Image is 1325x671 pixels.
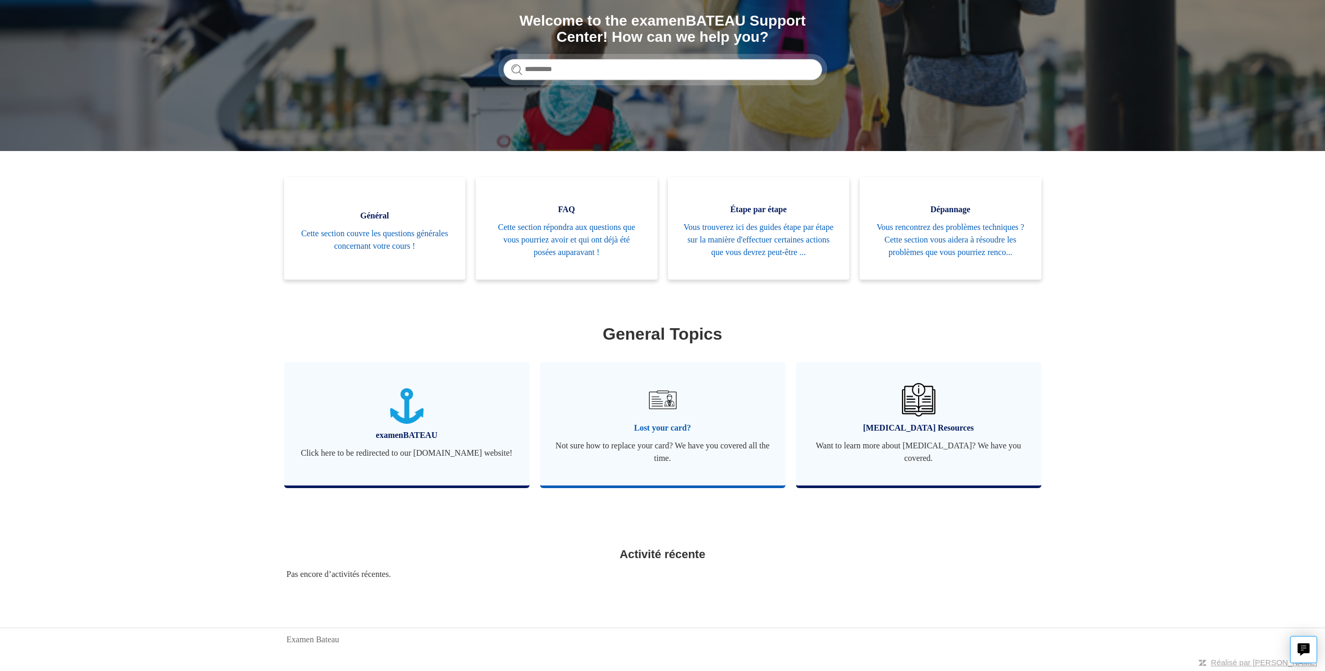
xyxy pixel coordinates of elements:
span: Dépannage [875,203,1026,216]
img: 01JTNN85WSQ5FQ6HNXPDSZ7SRA [390,388,424,424]
a: Général Cette section couvre les questions générales concernant votre cours ! [284,177,466,280]
a: [MEDICAL_DATA] Resources Want to learn more about [MEDICAL_DATA]? We have you covered. [796,362,1041,485]
a: Étape par étape Vous trouverez ici des guides étape par étape sur la manière d'effectuer certaine... [668,177,850,280]
input: Rechercher [503,59,822,80]
span: Étape par étape [684,203,834,216]
h2: Activité récente [287,546,1039,563]
h1: Welcome to the examenBATEAU Support Center! How can we help you? [503,13,822,45]
span: Cette section répondra aux questions que vous pourriez avoir et qui ont déjà été posées auparavant ! [491,221,642,259]
span: examenBATEAU [300,429,514,442]
img: 01JHREV2E6NG3DHE8VTG8QH796 [902,383,935,417]
a: Dépannage Vous rencontrez des problèmes techniques ? Cette section vous aidera à résoudre les pro... [860,177,1041,280]
a: examenBATEAU Click here to be redirected to our [DOMAIN_NAME] website! [284,362,530,485]
a: Lost your card? Not sure how to replace your card? We have you covered all the time. [540,362,785,485]
span: FAQ [491,203,642,216]
span: Want to learn more about [MEDICAL_DATA]? We have you covered. [812,439,1026,465]
span: [MEDICAL_DATA] Resources [812,422,1026,434]
a: FAQ Cette section répondra aux questions que vous pourriez avoir et qui ont déjà été posées aupar... [476,177,658,280]
div: Pas encore d’activités récentes. [287,568,1039,581]
h1: General Topics [287,321,1039,346]
span: Vous rencontrez des problèmes techniques ? Cette section vous aidera à résoudre les problèmes que... [875,221,1026,259]
span: Lost your card? [556,422,770,434]
span: Not sure how to replace your card? We have you covered all the time. [556,439,770,465]
button: Live chat [1290,636,1317,663]
span: Vous trouverez ici des guides étape par étape sur la manière d'effectuer certaines actions que vo... [684,221,834,259]
a: Examen Bateau [287,633,339,646]
span: Cette section couvre les questions générales concernant votre cours ! [300,227,450,252]
a: Réalisé par [PERSON_NAME] [1211,658,1317,667]
span: Général [300,210,450,222]
span: Click here to be redirected to our [DOMAIN_NAME] website! [300,447,514,459]
img: 01JRG6G4NA4NJ1BVG8MJM761YH [644,381,681,418]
